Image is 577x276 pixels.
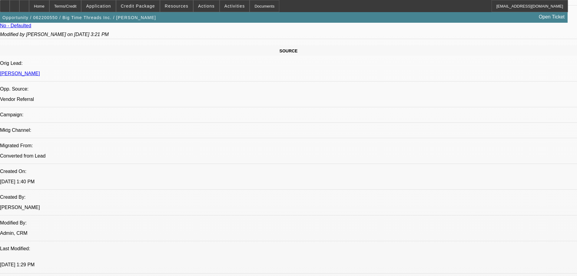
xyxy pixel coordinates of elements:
[220,0,250,12] button: Activities
[86,4,111,8] span: Application
[116,0,160,12] button: Credit Package
[194,0,219,12] button: Actions
[121,4,155,8] span: Credit Package
[160,0,193,12] button: Resources
[224,4,245,8] span: Activities
[198,4,215,8] span: Actions
[81,0,115,12] button: Application
[165,4,188,8] span: Resources
[280,48,298,53] span: SOURCE
[536,12,567,22] a: Open Ticket
[2,15,156,20] span: Opportunity / 062200550 / Big Time Threads Inc. / [PERSON_NAME]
